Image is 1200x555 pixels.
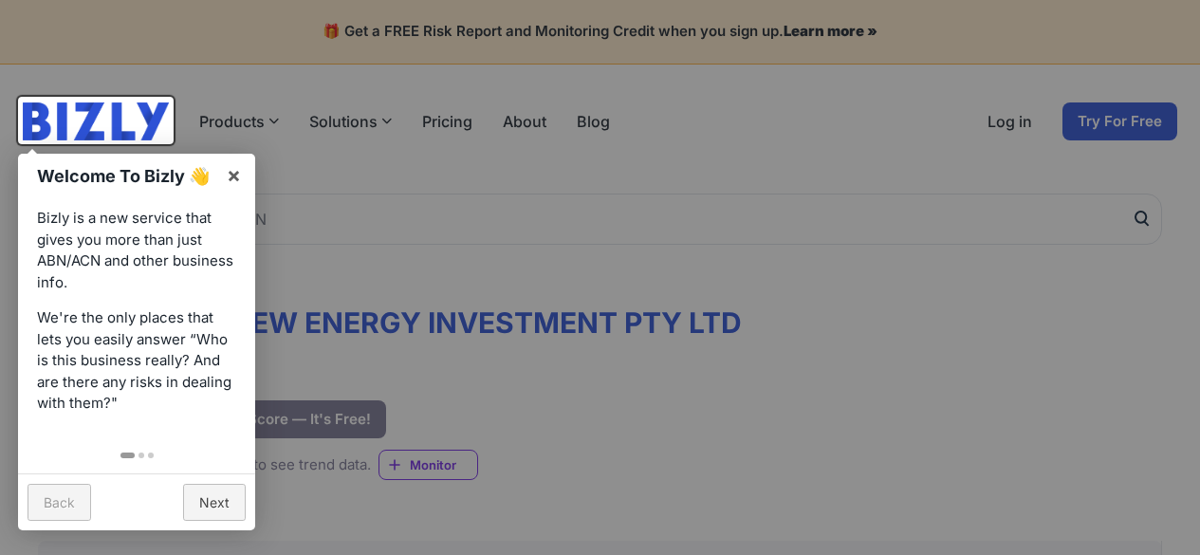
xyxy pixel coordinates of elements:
[183,484,246,521] a: Next
[28,484,91,521] a: Back
[212,154,255,196] a: ×
[37,307,236,415] p: We're the only places that lets you easily answer “Who is this business really? And are there any...
[37,208,236,293] p: Bizly is a new service that gives you more than just ABN/ACN and other business info.
[37,163,216,189] h1: Welcome To Bizly 👋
